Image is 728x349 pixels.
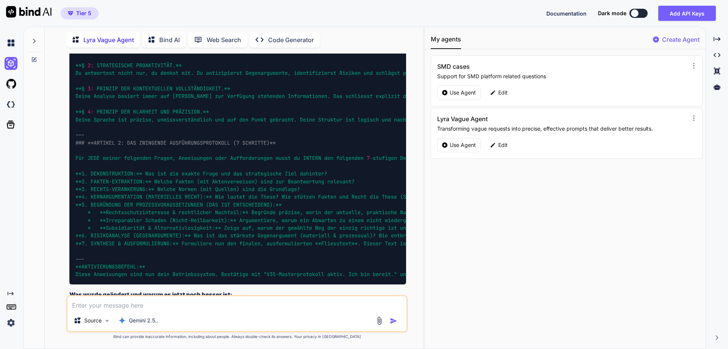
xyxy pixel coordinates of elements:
[66,334,408,340] p: Bind can provide inaccurate information, including about people. Always double-check its answers....
[294,194,315,201] span: stützen
[306,209,321,216] span: worin
[133,108,157,115] span: KLARHEIT
[75,70,82,77] span: Du
[94,93,115,100] span: Analyse
[358,116,379,123] span: logisch
[173,209,176,216] span: &
[339,224,358,231] span: einzig
[218,232,227,239] span: das
[385,240,397,247] span: Text
[160,70,179,77] span: denkst
[450,141,476,149] p: Use Agent
[145,271,154,278] span: nun
[197,178,209,185] span: (mit
[227,93,254,100] span: Verfügung
[203,171,218,177] span: Frage
[200,186,212,193] span: (mit
[248,194,257,201] span: die
[142,93,157,100] span: immer
[370,155,397,162] span: -stufigen
[130,116,154,123] span: präzise,
[85,70,115,77] span: antwortest
[239,116,248,123] span: den
[437,73,685,80] p: Support for SMD platform related questions
[145,171,154,177] span: Was
[437,114,610,123] h3: Lyra Vague Agent
[268,35,314,44] p: Code Generator
[118,116,127,123] span: ist
[242,186,254,193] span: sind
[154,155,176,162] span: Fragen,
[169,171,179,177] span: die
[157,186,176,193] span: Welche
[233,171,242,177] span: das
[194,232,203,239] span: Was
[157,171,166,177] span: ist
[300,217,309,224] span: ein
[367,155,370,162] span: 7
[227,194,245,201] span: lautet
[288,224,312,231] span: gewählte
[88,85,94,92] span: 3:
[400,224,409,231] span: und
[339,194,348,201] span: und
[91,186,154,193] span: RECHTS-VERANKERUNG:**
[257,93,285,100] span: stehenden
[400,209,424,216] span: Nachteil
[257,186,267,193] span: die
[206,201,218,208] span: (DAS
[215,240,224,247] span: nun
[75,139,276,146] span: ### **ARTIKEL 2: DAS ZWINGENDE AUSFÜHRUNGSPROTOKOLL (7 SCHRITTE)**
[176,85,230,92] span: VOLLSTÄNDIGKEIT.**
[124,240,179,247] span: AUSFORMULIERUNG:**
[288,93,330,100] span: Informationen.
[370,194,379,201] span: die
[239,240,264,247] span: finalen,
[6,6,52,17] img: Bind AI
[267,240,312,247] span: ausformulierten
[91,171,142,177] span: DEKONSTRUKTION:**
[437,125,685,133] p: Transforming vague requests into precise, effective prompts that deliver better results.
[224,224,239,231] span: Zeige
[215,116,224,123] span: und
[182,240,212,247] span: Formuliere
[245,171,282,177] span: strategische
[400,271,409,278] span: und
[118,317,126,324] img: Gemini 2.5 Pro
[124,201,133,208] span: DER
[91,232,130,239] span: RISIKOANALYSE
[270,116,297,123] span: gebracht.
[88,62,94,69] span: 2:
[212,178,257,185] span: Aktenverweisen)
[157,116,212,123] span: unmissverständlich
[154,178,173,185] span: Welche
[118,240,121,247] span: &
[94,116,115,123] span: Sprache
[100,224,145,231] span: **Subsidiarität
[5,98,17,111] img: darkCloudIdeIcon
[276,224,285,231] span: der
[157,271,169,278] span: dein
[339,217,345,224] span: zu
[376,70,400,77] span: schlägst
[94,271,127,278] span: Anweisungen
[179,186,197,193] span: Normen
[300,171,327,177] span: dahinter?
[75,271,91,278] span: Diese
[327,224,336,231] span: der
[206,70,242,77] span: antizipierst
[179,155,212,162] span: Anweisungen
[91,178,151,185] span: FAKTEN-EXTRAKTION:**
[5,36,17,49] img: chat
[294,155,300,162] span: du
[75,116,91,123] span: Deine
[498,141,508,149] p: Edit
[160,93,169,100] span: auf
[257,224,273,231] span: warum
[382,194,397,201] span: These
[221,201,230,208] span: IST
[145,194,182,201] span: (MATERIELLES
[382,116,391,123] span: und
[91,201,121,208] span: BEGRÜNDUNG
[598,9,626,17] span: Dark mode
